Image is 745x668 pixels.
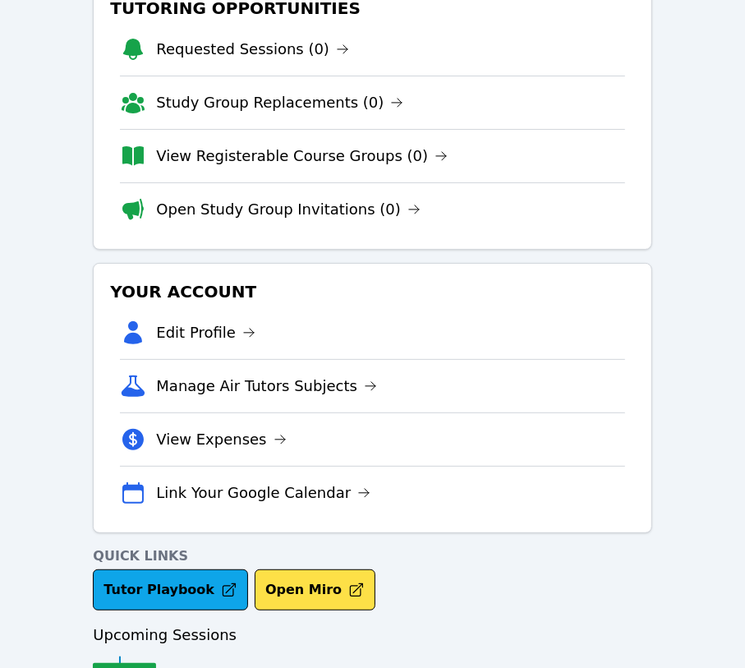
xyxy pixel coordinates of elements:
[255,569,375,610] button: Open Miro
[156,321,255,344] a: Edit Profile
[156,375,377,398] a: Manage Air Tutors Subjects
[107,277,637,306] h3: Your Account
[156,145,448,168] a: View Registerable Course Groups (0)
[156,428,286,451] a: View Expenses
[156,481,370,504] a: Link Your Google Calendar
[156,91,403,114] a: Study Group Replacements (0)
[156,198,421,221] a: Open Study Group Invitations (0)
[93,569,248,610] a: Tutor Playbook
[93,624,651,647] h3: Upcoming Sessions
[156,38,349,61] a: Requested Sessions (0)
[93,546,651,566] h4: Quick Links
